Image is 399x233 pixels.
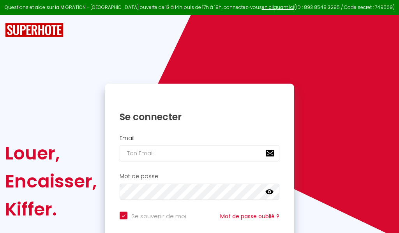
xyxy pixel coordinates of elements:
img: SuperHote logo [5,23,64,37]
div: Kiffer. [5,195,97,223]
a: en cliquant ici [262,4,294,11]
input: Ton Email [120,145,279,161]
h1: Se connecter [120,111,279,123]
a: Mot de passe oublié ? [220,212,279,220]
div: Encaisser, [5,167,97,195]
h2: Mot de passe [120,173,279,180]
div: Louer, [5,139,97,167]
h2: Email [120,135,279,142]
